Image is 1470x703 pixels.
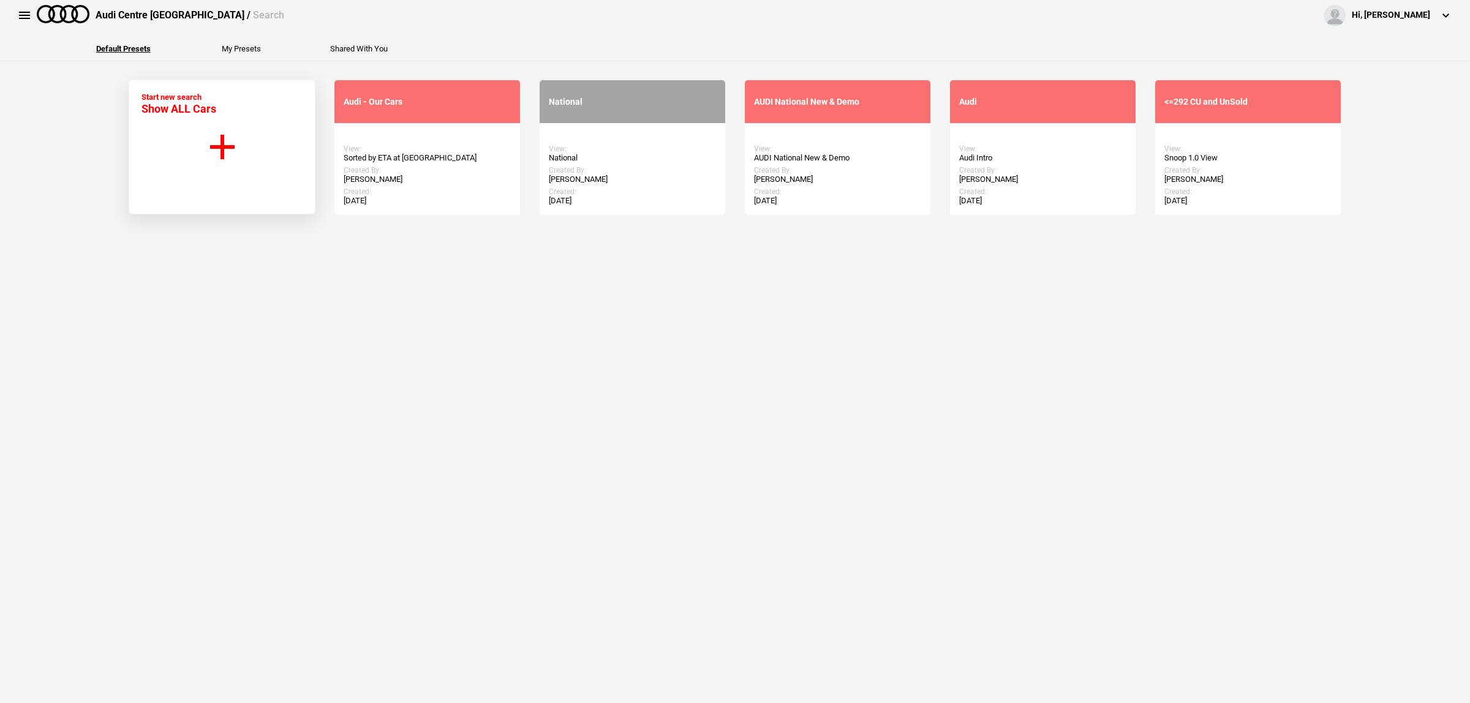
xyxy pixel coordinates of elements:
button: Start new search Show ALL Cars [129,80,315,214]
span: Search [253,9,284,21]
div: [PERSON_NAME] [549,175,716,184]
div: Audi Centre [GEOGRAPHIC_DATA] / [96,9,284,22]
div: Sorted by ETA at [GEOGRAPHIC_DATA] [344,153,511,163]
div: View: [549,145,716,153]
div: Audi [959,97,1126,107]
div: Audi Intro [959,153,1126,163]
div: AUDI National New & Demo [754,97,921,107]
div: Created By: [549,166,716,175]
img: audi.png [37,5,89,23]
div: Snoop 1.0 View [1164,153,1332,163]
div: [DATE] [754,196,921,206]
button: Shared With You [330,45,388,53]
div: [DATE] [1164,196,1332,206]
span: Show ALL Cars [141,102,216,115]
div: AUDI National New & Demo [754,153,921,163]
div: [PERSON_NAME] [1164,175,1332,184]
div: Created By: [754,166,921,175]
div: <=292 CU and UnSold [1164,97,1332,107]
div: Created By: [344,166,511,175]
div: [PERSON_NAME] [754,175,921,184]
div: Created: [1164,187,1332,196]
div: National [549,153,716,163]
div: National [549,97,716,107]
div: View: [344,145,511,153]
div: [DATE] [549,196,716,206]
div: Start new search [141,92,216,115]
div: Created: [344,187,511,196]
div: Created: [549,187,716,196]
div: [DATE] [959,196,1126,206]
div: Created By: [959,166,1126,175]
div: View: [959,145,1126,153]
div: [PERSON_NAME] [344,175,511,184]
div: Created By: [1164,166,1332,175]
div: Audi - Our Cars [344,97,511,107]
div: [PERSON_NAME] [959,175,1126,184]
div: [DATE] [344,196,511,206]
div: View: [754,145,921,153]
div: Created: [959,187,1126,196]
button: Default Presets [96,45,151,53]
div: View: [1164,145,1332,153]
button: My Presets [222,45,261,53]
div: Created: [754,187,921,196]
div: Hi, [PERSON_NAME] [1352,9,1430,21]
